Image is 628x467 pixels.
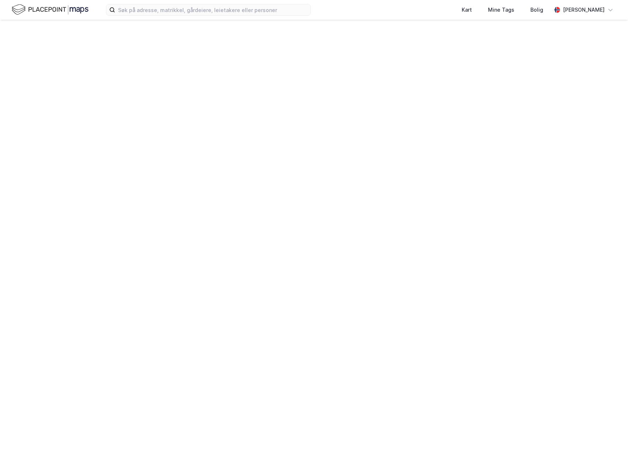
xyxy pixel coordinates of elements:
div: [PERSON_NAME] [563,5,605,14]
img: logo.f888ab2527a4732fd821a326f86c7f29.svg [12,3,88,16]
input: Søk på adresse, matrikkel, gårdeiere, leietakere eller personer [115,4,310,15]
div: Kontrollprogram for chat [591,432,628,467]
div: Bolig [530,5,543,14]
div: Kart [462,5,472,14]
div: Mine Tags [488,5,514,14]
iframe: Chat Widget [591,432,628,467]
